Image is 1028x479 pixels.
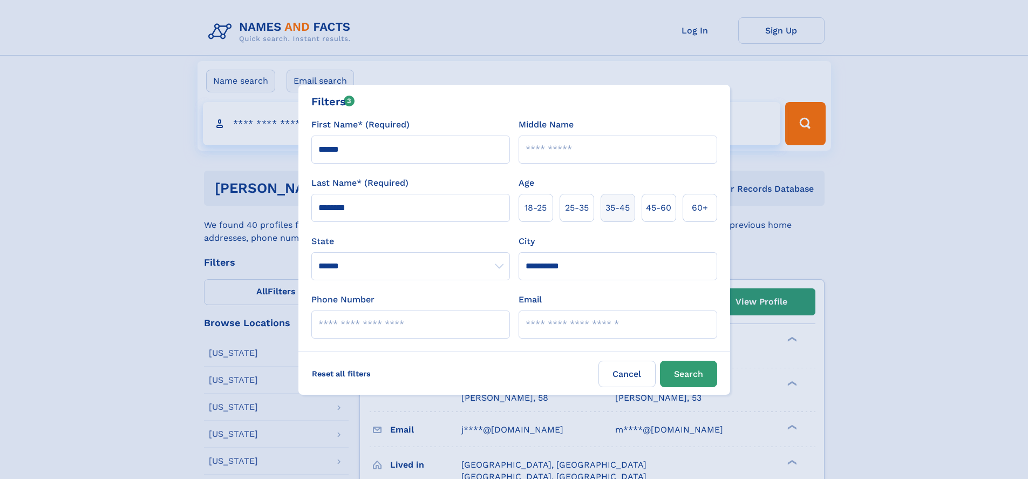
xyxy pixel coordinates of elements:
span: 35‑45 [605,201,630,214]
span: 25‑35 [565,201,589,214]
label: Last Name* (Required) [311,177,409,190]
label: Reset all filters [305,361,378,387]
label: Phone Number [311,293,375,306]
span: 60+ [692,201,708,214]
label: First Name* (Required) [311,118,410,131]
div: Filters [311,93,355,110]
label: Email [519,293,542,306]
button: Search [660,361,717,387]
label: Age [519,177,534,190]
label: Cancel [598,361,656,387]
span: 45‑60 [646,201,671,214]
span: 18‑25 [525,201,547,214]
label: Middle Name [519,118,574,131]
label: State [311,235,510,248]
label: City [519,235,535,248]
